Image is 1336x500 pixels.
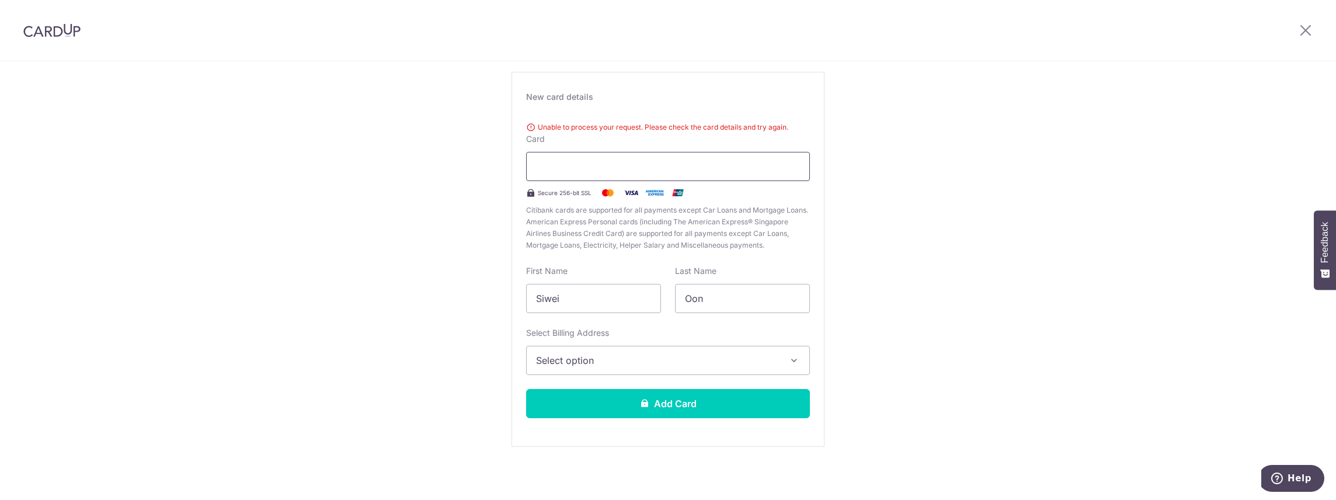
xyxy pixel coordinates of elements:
[596,186,620,200] img: Mastercard
[536,159,800,173] iframe: Secure card payment input frame
[526,121,810,133] div: Unable to process your request. Please check the card details and try again.
[536,353,779,367] span: Select option
[675,265,716,277] label: Last Name
[526,389,810,418] button: Add Card
[23,23,81,37] img: CardUp
[526,91,810,103] div: New card details
[526,265,568,277] label: First Name
[538,188,592,197] span: Secure 256-bit SSL
[526,284,661,313] input: Cardholder First Name
[1314,210,1336,290] button: Feedback - Show survey
[1261,465,1324,494] iframe: Opens a widget where you can find more information
[526,346,810,375] button: Select option
[675,284,810,313] input: Cardholder Last Name
[526,327,609,339] label: Select Billing Address
[643,186,666,200] img: .alt.amex
[1320,222,1330,263] span: Feedback
[526,204,810,251] span: Citibank cards are supported for all payments except Car Loans and Mortgage Loans. American Expre...
[666,186,690,200] img: .alt.unionpay
[526,133,545,145] label: Card
[620,186,643,200] img: Visa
